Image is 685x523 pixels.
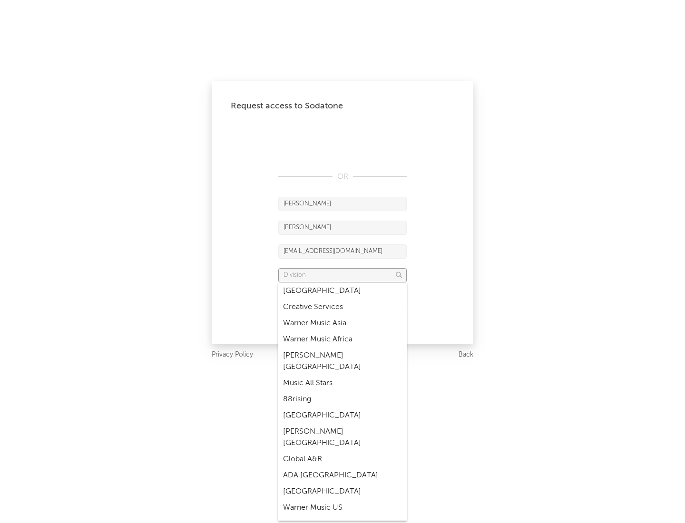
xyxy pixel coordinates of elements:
[278,500,407,516] div: Warner Music US
[212,349,253,361] a: Privacy Policy
[278,171,407,183] div: OR
[278,348,407,375] div: [PERSON_NAME] [GEOGRAPHIC_DATA]
[278,283,407,299] div: [GEOGRAPHIC_DATA]
[278,299,407,315] div: Creative Services
[278,268,407,282] input: Division
[278,221,407,235] input: Last Name
[278,407,407,424] div: [GEOGRAPHIC_DATA]
[459,349,473,361] a: Back
[278,331,407,348] div: Warner Music Africa
[278,197,407,211] input: First Name
[278,424,407,451] div: [PERSON_NAME] [GEOGRAPHIC_DATA]
[278,484,407,500] div: [GEOGRAPHIC_DATA]
[278,391,407,407] div: 88rising
[278,467,407,484] div: ADA [GEOGRAPHIC_DATA]
[278,244,407,259] input: Email
[278,375,407,391] div: Music All Stars
[231,100,454,112] div: Request access to Sodatone
[278,315,407,331] div: Warner Music Asia
[278,451,407,467] div: Global A&R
